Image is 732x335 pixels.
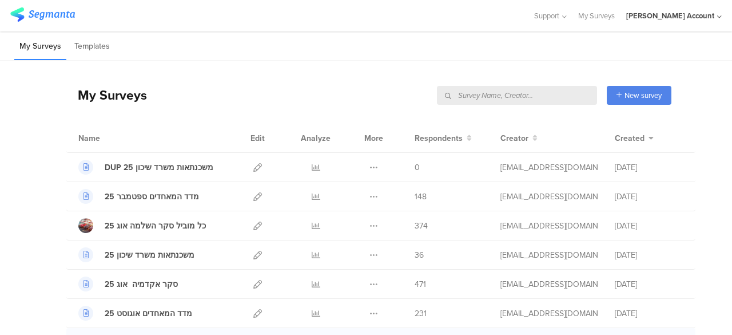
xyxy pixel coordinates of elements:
span: Support [534,10,559,21]
span: New survey [624,90,662,101]
div: מדד המאחדים אוגוסט 25 [105,308,192,320]
span: 148 [415,191,427,203]
div: More [361,124,386,152]
div: afkar2005@gmail.com [500,278,598,290]
li: Templates [69,33,115,60]
div: כל מוביל סקר השלמה אוג 25 [105,220,206,232]
button: Respondents [415,132,472,144]
span: 231 [415,308,427,320]
span: Creator [500,132,528,144]
div: [DATE] [615,278,683,290]
div: afkar2005@gmail.com [500,161,598,174]
div: Edit [245,124,270,152]
div: My Surveys [66,85,147,105]
span: Created [615,132,645,144]
div: [DATE] [615,308,683,320]
div: afkar2005@gmail.com [500,220,598,232]
span: 36 [415,249,424,261]
li: My Surveys [14,33,66,60]
div: משכנתאות משרד שיכון 25 [105,249,194,261]
div: Name [78,132,147,144]
span: 374 [415,220,428,232]
span: Respondents [415,132,463,144]
div: [DATE] [615,191,683,203]
a: סקר אקדמיה אוג 25 [78,277,178,291]
img: segmanta logo [10,7,75,22]
div: מדד המאחדים ספטמבר 25 [105,191,199,203]
input: Survey Name, Creator... [437,86,597,105]
div: [PERSON_NAME] Account [626,10,714,21]
div: afkar2005@gmail.com [500,308,598,320]
span: 0 [415,161,420,174]
a: מדד המאחדים ספטמבר 25 [78,189,199,204]
button: Creator [500,132,538,144]
div: [DATE] [615,161,683,174]
button: Created [615,132,654,144]
div: סקר אקדמיה אוג 25 [105,278,178,290]
div: afkar2005@gmail.com [500,249,598,261]
a: כל מוביל סקר השלמה אוג 25 [78,218,206,233]
div: [DATE] [615,220,683,232]
a: משכנתאות משרד שיכון 25 [78,247,194,262]
span: 471 [415,278,426,290]
a: DUP משכנתאות משרד שיכון 25 [78,160,213,175]
div: afkar2005@gmail.com [500,191,598,203]
a: מדד המאחדים אוגוסט 25 [78,306,192,321]
div: DUP משכנתאות משרד שיכון 25 [105,161,213,174]
div: [DATE] [615,249,683,261]
div: Analyze [299,124,333,152]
